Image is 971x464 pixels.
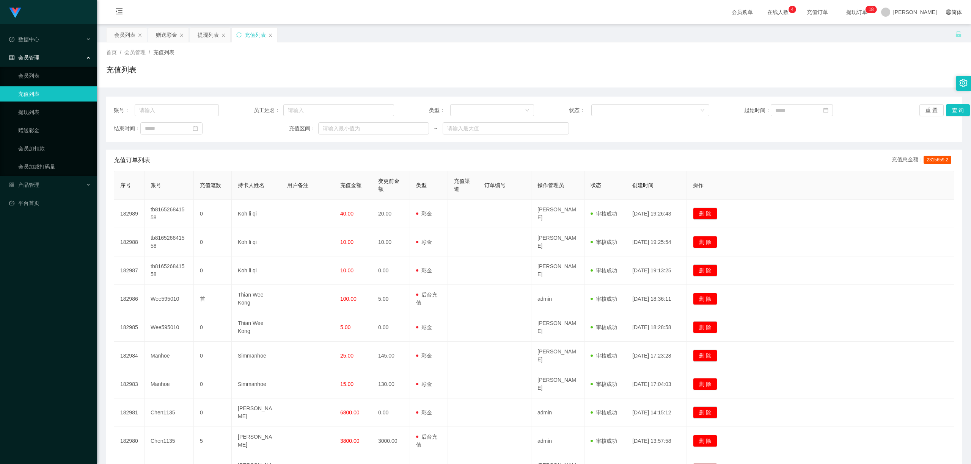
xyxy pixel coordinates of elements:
[569,106,591,114] span: 状态：
[145,200,194,228] td: tb816526841558
[9,55,14,60] i: 图标: table
[416,353,432,359] span: 彩金
[18,86,91,102] a: 充值列表
[18,68,91,83] a: 会员列表
[232,256,281,285] td: Koh li qi
[283,104,394,116] input: 请输入
[114,125,140,133] span: 结束时间：
[340,409,360,416] span: 6800.00
[9,195,91,211] a: 图标: dashboard平台首页
[626,313,687,342] td: [DATE] 18:28:58
[372,342,410,370] td: 145.00
[9,37,14,42] i: 图标: check-circle-o
[340,182,361,188] span: 充值金额
[416,239,432,245] span: 彩金
[531,342,584,370] td: [PERSON_NAME]
[537,182,564,188] span: 操作管理员
[372,200,410,228] td: 20.00
[194,398,232,427] td: 0
[179,33,184,37] i: 图标: close
[693,350,717,362] button: 删 除
[232,342,281,370] td: Simmanhoe
[454,178,470,192] span: 充值渠道
[372,427,410,455] td: 3000.00
[591,353,617,359] span: 审核成功
[9,55,39,61] span: 会员管理
[378,178,399,192] span: 变更前金额
[232,370,281,398] td: Simmanhoe
[114,156,150,165] span: 充值订单列表
[232,200,281,228] td: Koh li qi
[372,398,410,427] td: 0.00
[145,313,194,342] td: Wee595010
[693,378,717,390] button: 删 除
[416,267,432,273] span: 彩金
[120,182,131,188] span: 序号
[114,200,145,228] td: 182989
[124,49,146,55] span: 会员管理
[693,208,717,220] button: 删 除
[803,9,832,15] span: 充值订单
[289,125,319,133] span: 充值区间：
[9,182,14,187] i: 图标: appstore-o
[245,28,266,42] div: 充值列表
[924,156,951,164] span: 2315659.2
[789,6,796,13] sup: 4
[18,141,91,156] a: 会员加扣款
[531,256,584,285] td: [PERSON_NAME]
[238,182,264,188] span: 持卡人姓名
[372,285,410,313] td: 5.00
[626,398,687,427] td: [DATE] 14:15:12
[626,200,687,228] td: [DATE] 19:26:43
[106,49,117,55] span: 首页
[531,313,584,342] td: [PERSON_NAME]
[626,285,687,313] td: [DATE] 18:36:11
[114,398,145,427] td: 182981
[145,370,194,398] td: Manhoe
[268,33,273,37] i: 图标: close
[340,381,354,387] span: 15.00
[221,33,226,37] i: 图标: close
[416,381,432,387] span: 彩金
[145,285,194,313] td: Wee595010
[416,324,432,330] span: 彩金
[591,438,617,444] span: 审核成功
[340,239,354,245] span: 10.00
[955,31,962,37] i: 图标: unlock
[869,6,871,13] p: 1
[340,438,360,444] span: 3800.00
[232,228,281,256] td: Koh li qi
[232,313,281,342] td: Thian Wee Kong
[416,211,432,217] span: 彩金
[340,324,350,330] span: 5.00
[919,104,944,116] button: 重 置
[744,106,771,114] span: 起始时间：
[959,79,968,87] i: 图标: setting
[138,33,142,37] i: 图标: close
[591,267,617,273] span: 审核成功
[693,435,717,447] button: 删 除
[531,427,584,455] td: admin
[194,370,232,398] td: 0
[693,321,717,333] button: 删 除
[525,108,529,113] i: 图标: down
[340,353,354,359] span: 25.00
[135,104,219,116] input: 请输入
[318,122,429,134] input: 请输入最小值为
[236,32,242,37] i: 图标: sync
[591,324,617,330] span: 审核成功
[871,6,874,13] p: 8
[153,49,174,55] span: 充值列表
[764,9,792,15] span: 在线人数
[9,182,39,188] span: 产品管理
[591,182,601,188] span: 状态
[531,285,584,313] td: admin
[693,406,717,419] button: 删 除
[866,6,877,13] sup: 18
[194,228,232,256] td: 0
[106,0,132,25] i: 图标: menu-fold
[416,434,437,448] span: 后台充值
[340,267,354,273] span: 10.00
[198,28,219,42] div: 提现列表
[9,36,39,42] span: 数据中心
